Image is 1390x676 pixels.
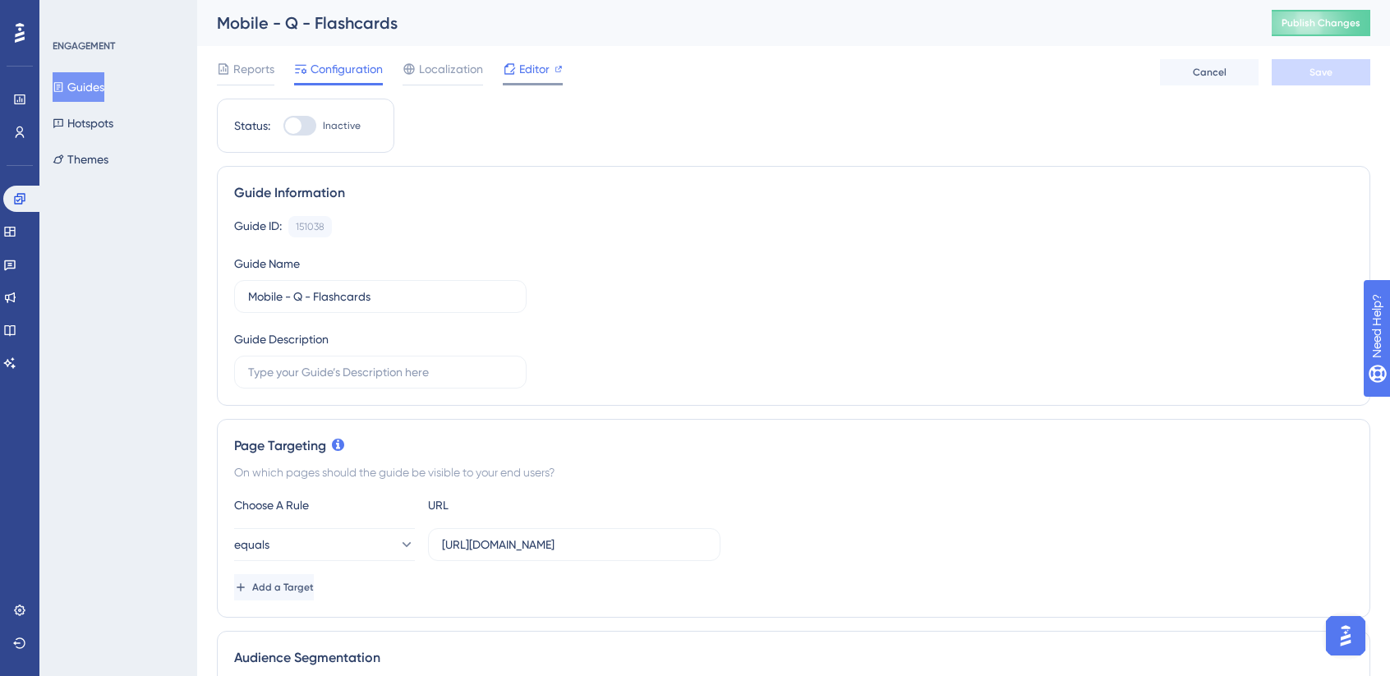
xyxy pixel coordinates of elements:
[1282,16,1360,30] span: Publish Changes
[234,574,314,600] button: Add a Target
[217,11,1231,34] div: Mobile - Q - Flashcards
[234,462,1353,482] div: On which pages should the guide be visible to your end users?
[234,535,269,554] span: equals
[53,145,108,174] button: Themes
[234,216,282,237] div: Guide ID:
[323,119,361,132] span: Inactive
[428,495,609,515] div: URL
[1272,10,1370,36] button: Publish Changes
[1309,66,1332,79] span: Save
[311,59,383,79] span: Configuration
[234,116,270,136] div: Status:
[1160,59,1259,85] button: Cancel
[234,254,300,274] div: Guide Name
[442,536,707,554] input: yourwebsite.com/path
[248,287,513,306] input: Type your Guide’s Name here
[233,59,274,79] span: Reports
[1321,611,1370,660] iframe: UserGuiding AI Assistant Launcher
[53,39,115,53] div: ENGAGEMENT
[248,363,513,381] input: Type your Guide’s Description here
[234,528,415,561] button: equals
[1272,59,1370,85] button: Save
[234,648,1353,668] div: Audience Segmentation
[296,220,324,233] div: 151038
[234,436,1353,456] div: Page Targeting
[234,183,1353,203] div: Guide Information
[53,108,113,138] button: Hotspots
[39,4,103,24] span: Need Help?
[234,329,329,349] div: Guide Description
[519,59,550,79] span: Editor
[234,495,415,515] div: Choose A Rule
[1193,66,1227,79] span: Cancel
[53,72,104,102] button: Guides
[252,581,314,594] span: Add a Target
[419,59,483,79] span: Localization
